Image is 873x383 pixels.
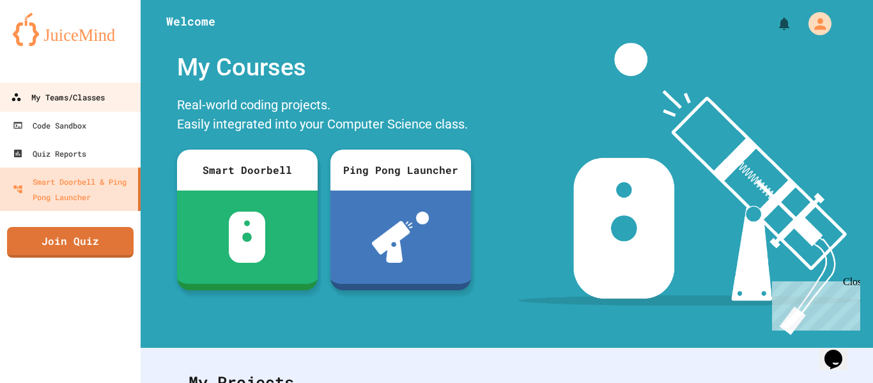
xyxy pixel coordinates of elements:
div: Chat with us now!Close [5,5,88,81]
div: My Account [795,9,835,38]
div: My Notifications [753,13,795,35]
div: Smart Doorbell & Ping Pong Launcher [13,174,133,205]
div: Real-world coding projects. Easily integrated into your Computer Science class. [171,92,477,140]
iframe: chat widget [767,276,860,331]
iframe: chat widget [819,332,860,370]
div: Quiz Reports [13,146,86,161]
img: sdb-white.svg [229,212,265,263]
div: My Teams/Classes [11,90,105,106]
div: Code Sandbox [13,118,86,133]
img: ppl-with-ball.png [372,212,429,263]
img: logo-orange.svg [13,13,128,46]
div: Ping Pong Launcher [330,150,471,191]
img: banner-image-my-projects.png [518,43,861,335]
div: My Courses [171,43,477,92]
a: Join Quiz [7,227,134,258]
div: Smart Doorbell [177,150,318,191]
